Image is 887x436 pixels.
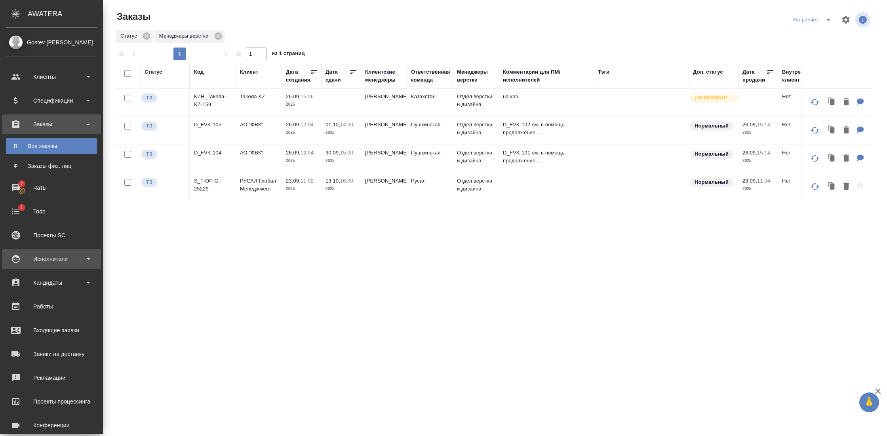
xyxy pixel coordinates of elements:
[2,202,101,221] a: 1Todo
[286,150,301,156] p: 26.09,
[286,129,318,137] p: 2025
[695,94,734,102] p: [DEMOGRAPHIC_DATA]
[693,68,723,76] div: Доп. статус
[407,89,453,116] td: Казахстан
[301,93,314,99] p: 15:06
[325,68,349,84] div: Дата сдачи
[689,149,735,160] div: Статус по умолчанию для стандартных заказов
[598,68,609,76] div: Тэги
[2,320,101,340] a: Входящие заявки
[325,150,340,156] p: 30.09,
[286,68,310,84] div: Дата создания
[853,94,868,110] button: Для ПМ: на каз
[286,157,318,165] p: 2025
[240,68,258,76] div: Клиент
[146,94,152,102] p: ТЗ
[824,94,839,110] button: Клонировать
[757,178,770,184] p: 11:04
[6,71,97,83] div: Клиенты
[2,344,101,364] a: Заявки на доставку
[286,178,301,184] p: 23.09,
[240,149,278,157] p: АО "ФВК"
[6,229,97,241] div: Проекты SC
[862,394,876,411] span: 🙏
[301,150,314,156] p: 12:04
[6,38,97,47] div: Gostev [PERSON_NAME]
[145,68,162,76] div: Статус
[839,122,853,139] button: Удалить
[361,89,407,116] td: [PERSON_NAME]
[6,182,97,194] div: Чаты
[115,10,150,23] span: Заказы
[194,93,232,109] p: KZH_Takeda-KZ-159
[839,94,853,110] button: Удалить
[805,121,824,140] button: Обновить
[325,178,340,184] p: 13.10,
[340,178,353,184] p: 16:00
[365,68,403,84] div: Клиентские менеджеры
[325,129,357,137] p: 2025
[146,122,152,130] p: ТЗ
[141,121,185,131] div: Выставляет КМ при отправке заказа на расчет верстке (для тикета) или для уточнения сроков на прои...
[2,368,101,388] a: Рекламации
[2,415,101,435] a: Конференции
[853,150,868,167] button: Для ПМ: D_FVK-101 см. в помощь - продолжение проектов, просьба внимательно с терминологией!
[6,158,97,174] a: ФЗаказы физ. лиц
[689,121,735,131] div: Статус по умолчанию для стандартных заказов
[194,177,232,193] p: S_T-OP-C-25229
[782,149,814,157] p: Нет
[325,122,340,128] p: 01.10,
[824,150,839,167] button: Клонировать
[695,122,729,130] p: Нормальный
[805,177,824,196] button: Обновить
[2,225,101,245] a: Проекты SC
[240,121,278,129] p: АО "ФВК"
[6,348,97,360] div: Заявки на доставку
[146,150,152,158] p: ТЗ
[15,204,28,211] span: 1
[194,149,232,157] p: D_FVK-104
[853,122,868,139] button: Для ПМ: D_FVK-102 см. в помощь - продолжение проектов, просьба внимательно с терминологией!
[286,93,301,99] p: 26.09,
[503,121,590,137] p: D_FVK-102 см. в помощь - продолжение ...
[194,68,204,76] div: Код
[782,68,814,84] div: Внутренний клиент
[791,13,836,26] div: split button
[805,93,824,112] button: Обновить
[6,324,97,336] div: Входящие заявки
[194,121,232,129] p: D_FVK-105
[361,145,407,173] td: [PERSON_NAME]
[301,122,314,128] p: 12:04
[340,150,353,156] p: 15:00
[695,178,729,186] p: Нормальный
[28,6,103,22] div: AWATERA
[503,93,590,101] p: на каз
[503,68,590,84] div: Комментарии для ПМ/исполнителей
[325,157,357,165] p: 2025
[141,93,185,103] div: Выставляет КМ при отправке заказа на расчет верстке (для тикета) или для уточнения сроков на прои...
[146,178,152,186] p: ТЗ
[742,150,757,156] p: 26.09,
[325,185,357,193] p: 2025
[457,68,495,84] div: Менеджеры верстки
[116,30,153,43] div: Статус
[361,117,407,145] td: [PERSON_NAME]
[240,177,278,193] p: РУСАЛ Глобал Менеджмент
[742,68,766,84] div: Дата продажи
[457,149,495,165] p: Отдел верстки и дизайна
[6,118,97,130] div: Заказы
[301,178,314,184] p: 11:02
[407,117,453,145] td: Пушкинская
[805,149,824,168] button: Обновить
[859,392,879,412] button: 🙏
[10,142,93,150] div: Все заказы
[2,178,101,198] a: 7Чаты
[757,150,770,156] p: 15:14
[340,122,353,128] p: 14:00
[141,177,185,188] div: Выставляет КМ при отправке заказа на расчет верстке (для тикета) или для уточнения сроков на прои...
[15,180,28,188] span: 7
[361,173,407,201] td: [PERSON_NAME]
[839,179,853,195] button: Удалить
[695,150,729,158] p: Нормальный
[240,93,278,101] p: Takeda KZ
